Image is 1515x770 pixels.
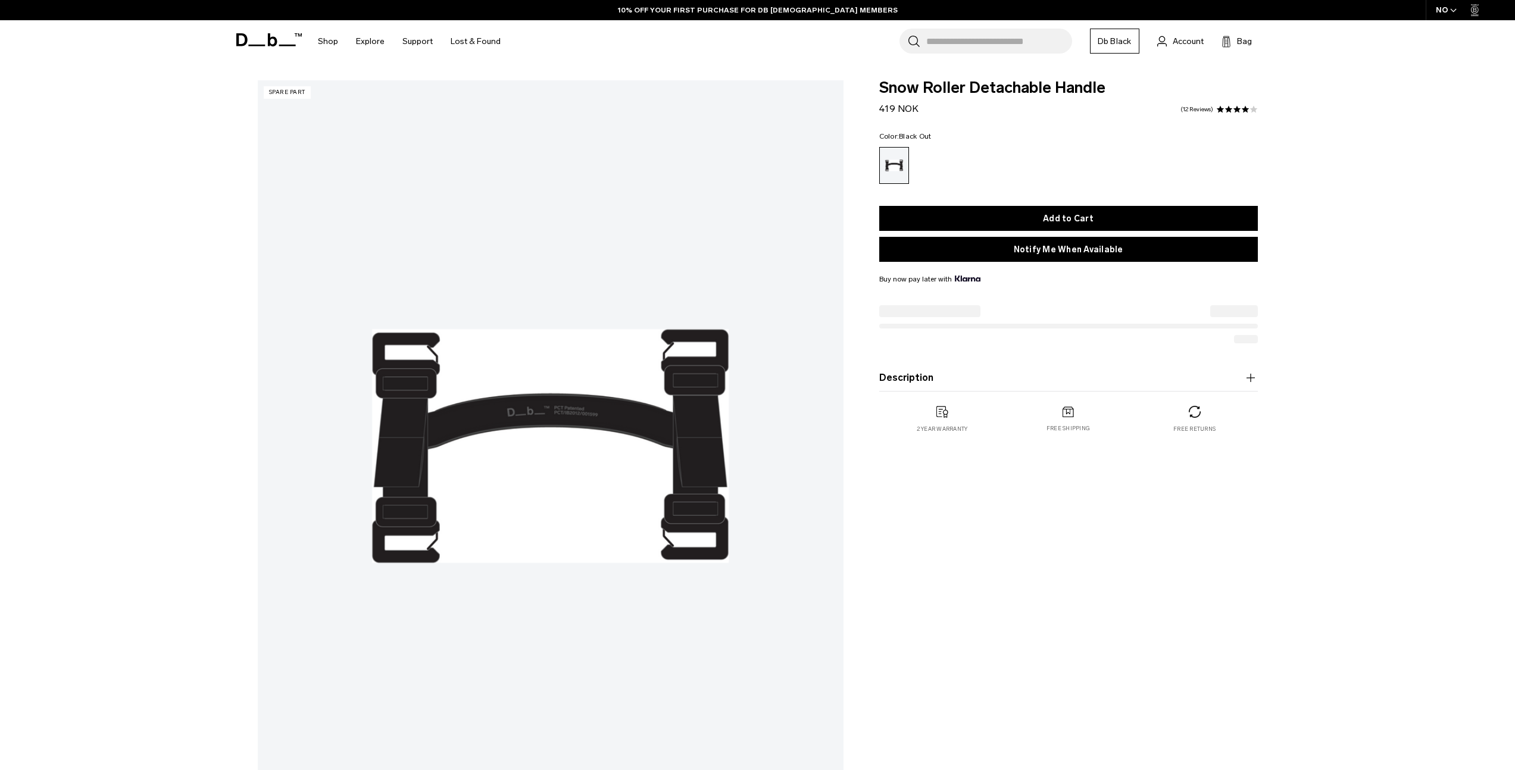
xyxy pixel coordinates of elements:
p: Free returns [1173,425,1216,433]
span: Bag [1237,35,1252,48]
legend: Color: [879,133,932,140]
p: 2 year warranty [917,425,968,433]
a: Black Out [879,147,909,184]
nav: Main Navigation [309,20,510,62]
a: Lost & Found [451,20,501,62]
img: {"height" => 20, "alt" => "Klarna"} [955,276,980,281]
a: Db Black [1090,29,1139,54]
span: Snow Roller Detachable Handle [879,80,1258,96]
button: Notify Me When Available [879,237,1258,262]
p: Free shipping [1047,424,1090,433]
span: Account [1173,35,1204,48]
p: Spare Part [264,86,311,99]
button: Description [879,371,1258,385]
span: 419 NOK [879,103,919,114]
a: Account [1157,34,1204,48]
a: Support [402,20,433,62]
button: Bag [1222,34,1252,48]
a: Shop [318,20,338,62]
button: Add to Cart [879,206,1258,231]
span: Buy now pay later with [879,274,980,284]
a: 10% OFF YOUR FIRST PURCHASE FOR DB [DEMOGRAPHIC_DATA] MEMBERS [618,5,898,15]
span: Black Out [899,132,931,140]
a: 12 reviews [1180,107,1213,112]
a: Explore [356,20,385,62]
